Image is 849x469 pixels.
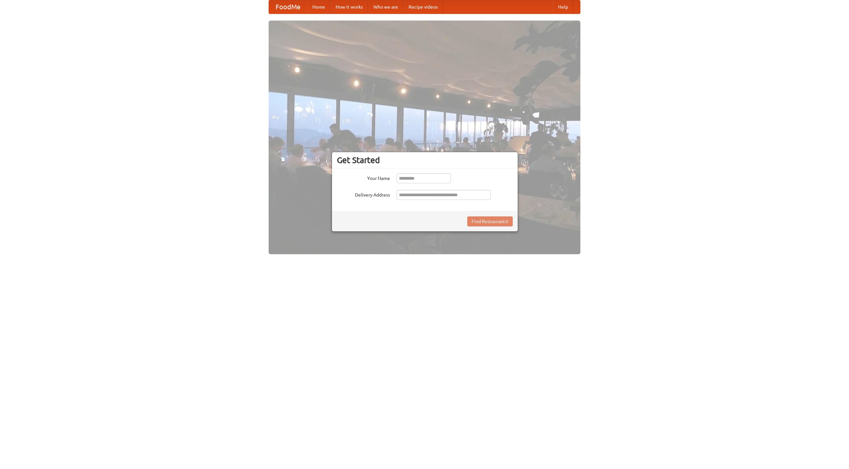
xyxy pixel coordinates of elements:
label: Delivery Address [337,190,390,198]
a: Help [553,0,573,14]
a: Home [307,0,330,14]
h3: Get Started [337,155,513,165]
a: How it works [330,0,368,14]
a: FoodMe [269,0,307,14]
label: Your Name [337,173,390,182]
a: Who we are [368,0,403,14]
button: Find Restaurants! [467,216,513,226]
a: Recipe videos [403,0,443,14]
